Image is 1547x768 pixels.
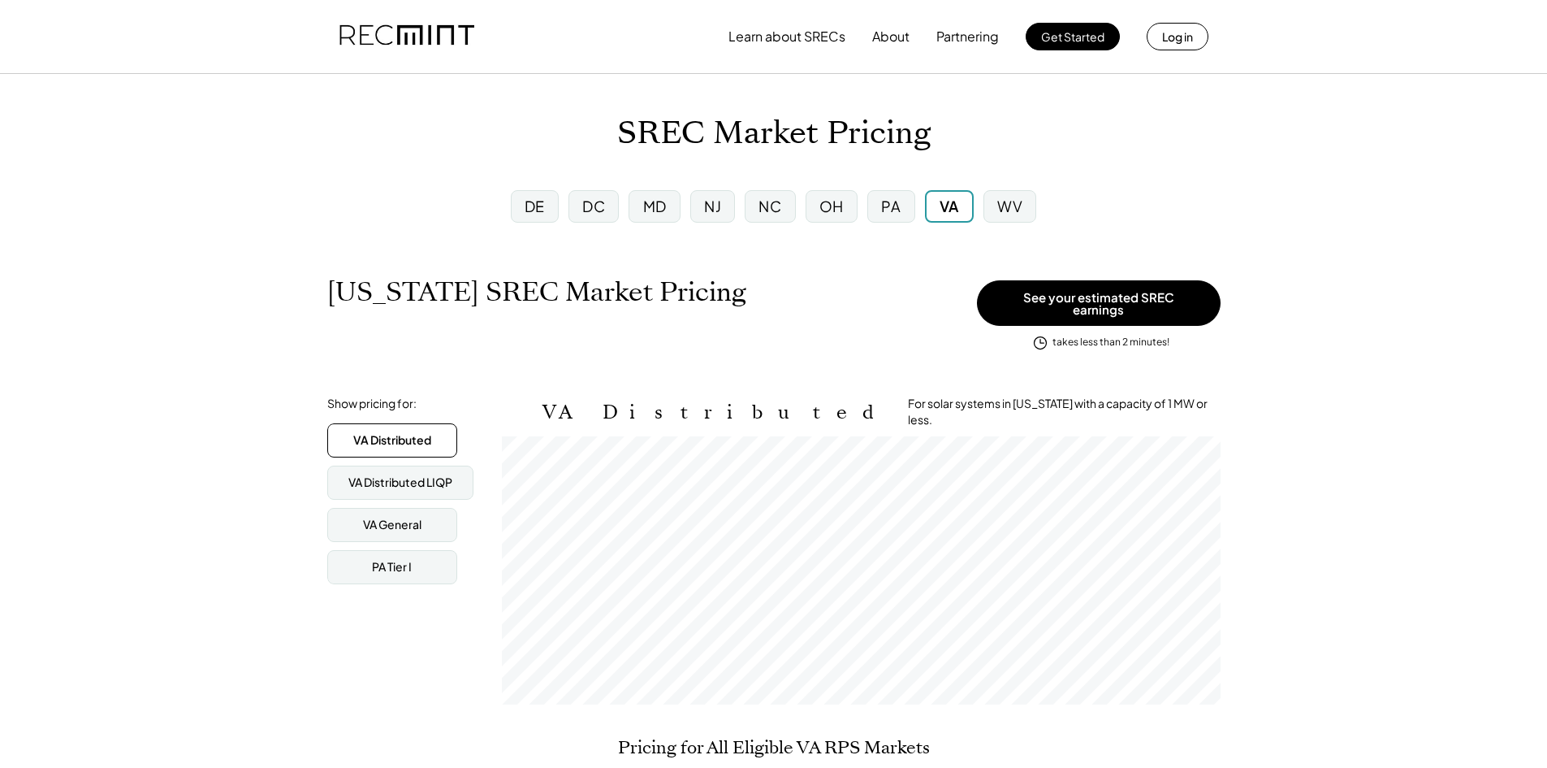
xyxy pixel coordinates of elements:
h1: [US_STATE] SREC Market Pricing [327,276,746,308]
div: VA [940,196,959,216]
div: Show pricing for: [327,396,417,412]
div: VA Distributed LIQP [348,475,452,491]
h2: VA Distributed [542,401,884,424]
h1: SREC Market Pricing [617,115,931,153]
div: For solar systems in [US_STATE] with a capacity of 1 MW or less. [908,396,1221,427]
button: Get Started [1026,23,1120,50]
div: OH [819,196,844,216]
div: WV [997,196,1022,216]
div: PA Tier I [372,559,412,575]
div: DE [525,196,545,216]
div: NC [758,196,781,216]
button: About [872,20,910,53]
h2: Pricing for All Eligible VA RPS Markets [618,737,930,758]
div: PA [881,196,901,216]
img: recmint-logotype%403x.png [339,9,474,64]
div: VA General [363,517,421,533]
button: Log in [1147,23,1208,50]
div: VA Distributed [353,432,431,449]
div: takes less than 2 minutes! [1052,336,1169,349]
button: See your estimated SREC earnings [977,280,1221,326]
div: NJ [704,196,721,216]
button: Learn about SRECs [728,20,845,53]
button: Partnering [936,20,999,53]
div: MD [643,196,667,216]
div: DC [582,196,605,216]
